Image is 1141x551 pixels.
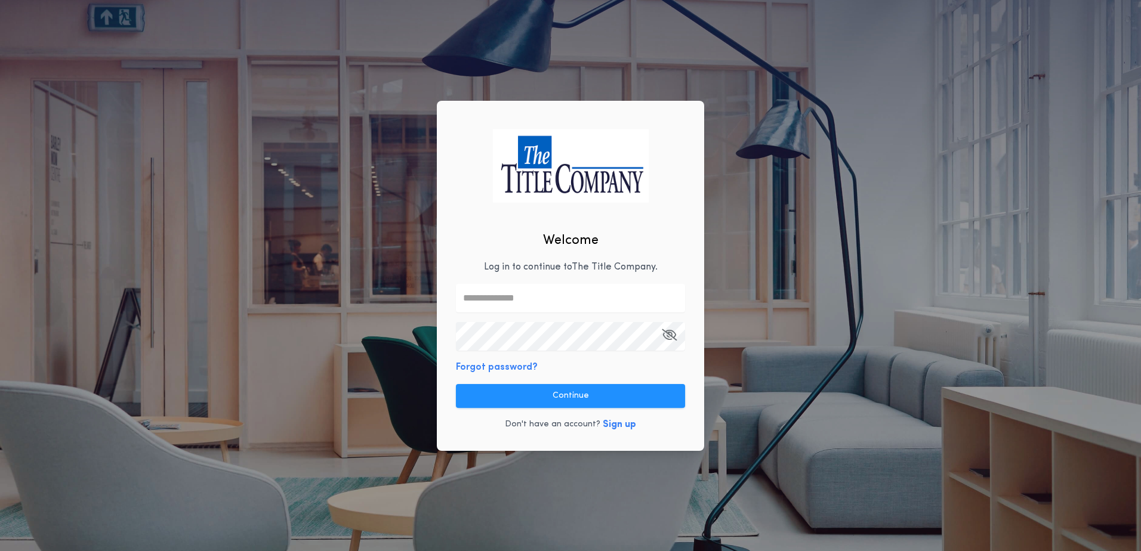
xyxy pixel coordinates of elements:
button: Continue [456,384,685,408]
p: Log in to continue to The Title Company . [484,260,658,274]
h2: Welcome [543,231,599,250]
p: Don't have an account? [505,419,600,431]
button: Forgot password? [456,360,538,374]
img: logo [492,129,649,202]
button: Sign up [603,417,636,432]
